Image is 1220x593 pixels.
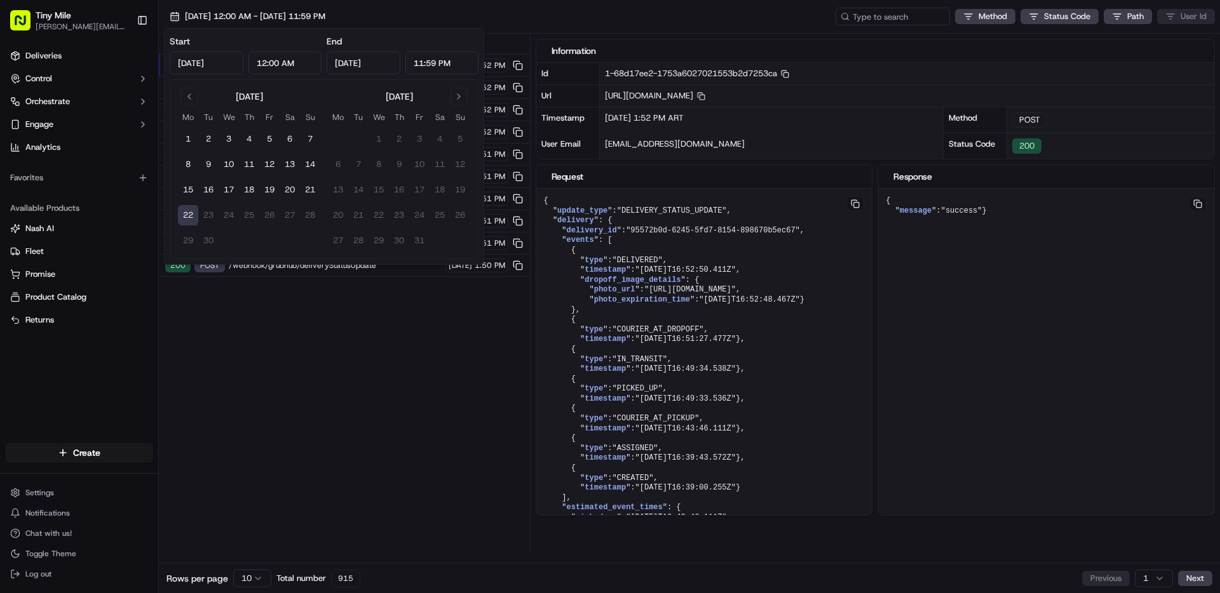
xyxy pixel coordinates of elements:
button: Go to next month [450,88,468,105]
span: Product Catalog [25,291,86,303]
span: 1:50 PM [475,260,505,270]
span: [DATE] [449,260,472,270]
span: 1:52 PM [475,127,505,137]
span: "[DATE]T16:49:33.536Z" [635,394,736,403]
span: timestamp [585,335,626,343]
label: End [327,36,342,47]
button: Fleet [5,241,153,262]
button: Create [5,443,153,463]
input: Date [327,51,400,74]
span: "[DATE]T16:51:27.477Z" [635,335,736,343]
span: "[DATE]T16:39:00.255Z" [635,483,736,492]
span: "[DATE]T16:52:48.467Z" [699,295,799,304]
span: Method [979,11,1007,22]
span: timestamp [585,453,626,462]
button: 3 [219,129,239,149]
button: 9 [198,154,219,175]
button: Next [1178,571,1212,586]
button: Settings [5,484,153,502]
button: Go to previous month [180,88,198,105]
span: events [567,236,594,244]
a: Fleet [10,246,148,257]
button: Tiny Mile [36,9,71,22]
span: 1:51 PM [475,216,505,226]
span: estimated_event_times [567,503,663,512]
span: [PERSON_NAME][EMAIL_ADDRESS][DOMAIN_NAME] [36,22,126,32]
div: Favorites [5,168,153,188]
span: delivery_id [567,226,617,235]
span: Create [73,446,100,459]
button: Orchestrate [5,91,153,112]
span: Orchestrate [25,96,70,107]
button: 10 [219,154,239,175]
a: Powered byPylon [90,215,154,225]
button: 6 [280,129,300,149]
button: Status Code [1020,9,1099,24]
div: Id [536,63,600,84]
button: 16 [198,180,219,200]
span: type [585,474,603,483]
button: 4 [239,129,259,149]
span: Returns [25,314,54,326]
span: Nash AI [25,223,54,234]
input: Got a question? Start typing here... [33,82,229,95]
button: 5 [259,129,280,149]
span: photo_expiration_time [594,295,690,304]
span: [URL][DOMAIN_NAME] [605,90,705,101]
div: Status Code [944,133,1007,159]
a: Nash AI [10,223,148,234]
span: Analytics [25,142,60,153]
span: "COURIER_AT_PICKUP" [613,414,700,423]
th: Monday [328,110,348,124]
th: Tuesday [348,110,369,124]
span: 1:51 PM [475,194,505,204]
span: timestamp [585,394,626,403]
div: We're available if you need us! [43,134,161,144]
span: /webhook/grubhub/deliveryStatusUpdate [229,260,442,270]
th: Thursday [389,110,409,124]
div: Start new chat [43,121,208,134]
span: API Documentation [120,184,204,197]
div: User Email [536,133,600,159]
button: Engage [5,114,153,135]
span: timestamp [585,424,626,433]
span: Chat with us! [25,528,72,538]
button: Nash AI [5,218,153,239]
div: Available Products [5,198,153,218]
span: type [585,414,603,423]
span: "DELIVERY_STATUS_UPDATE" [617,206,727,215]
th: Wednesday [369,110,389,124]
span: type [585,355,603,364]
th: Sunday [450,110,470,124]
button: Chat with us! [5,524,153,542]
span: type [585,444,603,453]
span: "ASSIGNED" [613,444,658,453]
div: 📗 [13,185,23,196]
button: Tiny Mile[PERSON_NAME][EMAIL_ADDRESS][DOMAIN_NAME] [5,5,132,36]
span: Path [1127,11,1144,22]
button: 17 [219,180,239,200]
span: timestamp [585,483,626,492]
th: Sunday [300,110,320,124]
p: Welcome 👋 [13,51,231,71]
div: [DATE] [236,90,263,103]
span: [DATE] 12:00 AM - [DATE] 11:59 PM [185,11,325,22]
div: Timestamp [536,107,600,133]
button: 2 [198,129,219,149]
span: dropoff_image_details [585,276,681,284]
span: type [585,256,603,265]
img: 1736555255976-a54dd68f-1ca7-489b-9aae-adbdc363a1c4 [13,121,36,144]
button: 14 [300,154,320,175]
span: "success" [941,206,982,215]
span: "COURIER_AT_DROPOFF" [613,325,704,334]
span: Notifications [25,508,70,518]
button: 21 [300,180,320,200]
span: 1:51 PM [475,149,505,159]
button: Product Catalog [5,287,153,307]
span: "[DATE]T16:49:34.538Z" [635,364,736,373]
input: Time [248,51,322,74]
button: 11 [239,154,259,175]
span: Pylon [126,215,154,225]
a: 📗Knowledge Base [8,179,102,202]
a: 💻API Documentation [102,179,209,202]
